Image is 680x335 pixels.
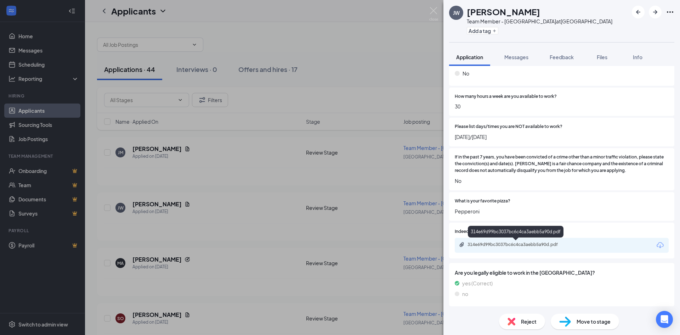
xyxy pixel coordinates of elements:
[459,242,574,249] a: Paperclip314e69d99bc3037bc6c4ca3aebb5a90d.pdf
[634,8,642,16] svg: ArrowLeftNew
[597,54,607,60] span: Files
[453,9,460,16] div: JW
[577,318,611,325] span: Move to stage
[455,133,669,141] span: [DATE]/[DATE]
[459,242,465,247] svg: Paperclip
[463,69,469,77] span: No
[455,93,557,100] span: How many hours a week are you available to work?
[666,8,674,16] svg: Ellipses
[550,54,574,60] span: Feedback
[455,207,669,215] span: Pepperoni
[656,241,664,250] svg: Download
[467,242,567,247] div: 314e69d99bc3037bc6c4ca3aebb5a90d.pdf
[467,18,612,25] div: Team Member - [GEOGRAPHIC_DATA] at [GEOGRAPHIC_DATA]
[492,29,497,33] svg: Plus
[649,6,662,18] button: ArrowRight
[468,226,563,238] div: 314e69d99bc3037bc6c4ca3aebb5a90d.pdf
[455,228,486,235] span: Indeed Resume
[462,279,493,287] span: yes (Correct)
[504,54,528,60] span: Messages
[455,154,669,174] span: If in the past 7 years, you have been convicted of a crime other than a minor traffic violation, ...
[455,123,562,130] span: Please list days/times you are NOT available to work?
[456,54,483,60] span: Application
[462,290,468,298] span: no
[455,198,510,205] span: What is your favorite pizza?
[656,311,673,328] div: Open Intercom Messenger
[633,54,642,60] span: Info
[651,8,659,16] svg: ArrowRight
[455,102,669,110] span: 30
[455,177,669,185] span: No
[455,269,669,277] span: Are you legally eligible to work in the [GEOGRAPHIC_DATA]?
[467,27,498,34] button: PlusAdd a tag
[521,318,537,325] span: Reject
[467,6,540,18] h1: [PERSON_NAME]
[632,6,645,18] button: ArrowLeftNew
